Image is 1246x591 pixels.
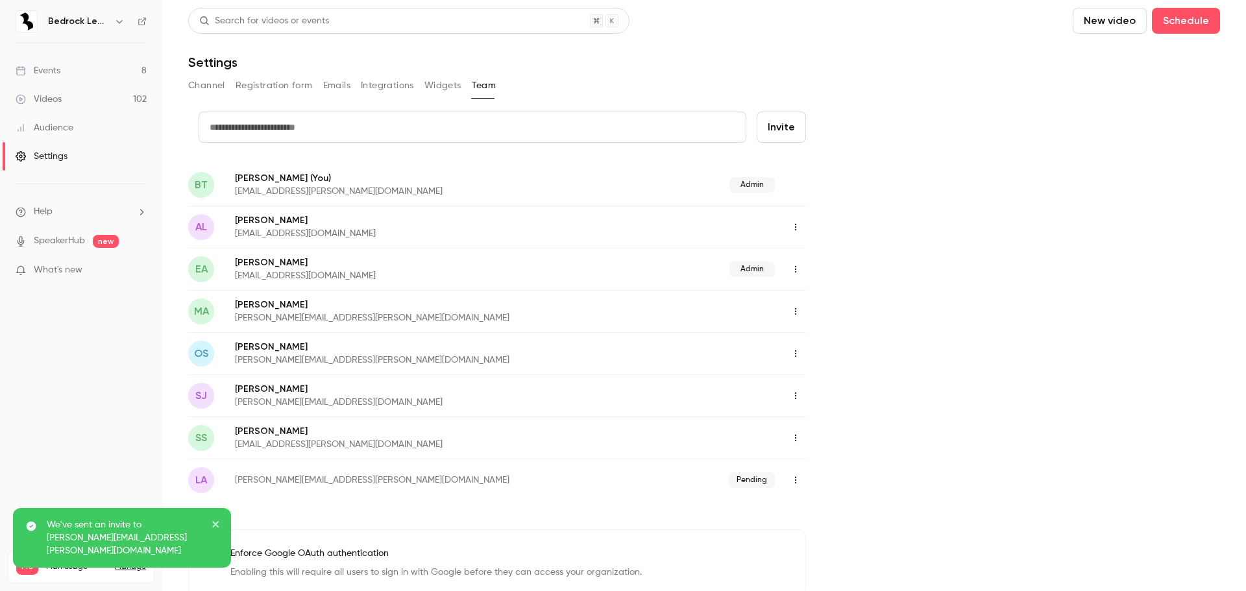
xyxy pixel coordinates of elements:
span: SS [195,430,207,446]
p: [PERSON_NAME] [235,171,586,185]
span: (You) [308,171,331,185]
img: Bedrock Learning [16,11,37,32]
button: Integrations [361,75,414,96]
iframe: Noticeable Trigger [131,265,147,276]
p: [EMAIL_ADDRESS][DOMAIN_NAME] [235,269,553,282]
h6: Bedrock Learning [48,15,109,28]
button: Registration form [236,75,313,96]
div: Audience [16,121,73,134]
p: [PERSON_NAME] [235,383,614,396]
p: [PERSON_NAME] [235,298,648,311]
div: Search for videos or events [199,14,329,28]
button: New video [1073,8,1147,34]
p: We've sent an invite to [PERSON_NAME][EMAIL_ADDRESS][PERSON_NAME][DOMAIN_NAME] [47,518,202,557]
button: Schedule [1152,8,1220,34]
span: MA [194,304,209,319]
p: [PERSON_NAME] [235,341,648,354]
span: la [195,472,207,488]
p: [PERSON_NAME][EMAIL_ADDRESS][PERSON_NAME][DOMAIN_NAME] [235,354,648,367]
p: [PERSON_NAME] [235,214,581,227]
span: new [93,235,119,248]
div: Events [16,64,60,77]
p: [PERSON_NAME] [235,256,553,269]
div: Settings [16,150,67,163]
span: EA [195,261,208,277]
h1: Settings [188,54,238,70]
li: help-dropdown-opener [16,205,147,219]
p: [PERSON_NAME] [235,425,614,438]
span: What's new [34,263,82,277]
p: [EMAIL_ADDRESS][PERSON_NAME][DOMAIN_NAME] [235,438,614,451]
div: Videos [16,93,62,106]
span: Admin [729,177,775,193]
span: Admin [729,261,775,277]
button: Widgets [424,75,461,96]
button: Invite [757,112,806,143]
p: Enabling this will require all users to sign in with Google before they can access your organizat... [230,566,642,579]
span: AL [195,219,207,235]
p: [EMAIL_ADDRESS][DOMAIN_NAME] [235,227,581,240]
a: SpeakerHub [34,234,85,248]
button: Team [472,75,496,96]
p: [PERSON_NAME][EMAIL_ADDRESS][PERSON_NAME][DOMAIN_NAME] [235,311,648,324]
span: OS [194,346,208,361]
p: [PERSON_NAME][EMAIL_ADDRESS][DOMAIN_NAME] [235,396,614,409]
p: Enforce Google OAuth authentication [230,547,642,561]
button: Channel [188,75,225,96]
span: Pending [729,472,775,488]
span: BT [195,177,208,193]
p: [PERSON_NAME][EMAIL_ADDRESS][PERSON_NAME][DOMAIN_NAME] [235,474,619,487]
p: [EMAIL_ADDRESS][PERSON_NAME][DOMAIN_NAME] [235,185,586,198]
button: Emails [323,75,350,96]
button: close [212,518,221,534]
span: SJ [195,388,207,404]
span: Help [34,205,53,219]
